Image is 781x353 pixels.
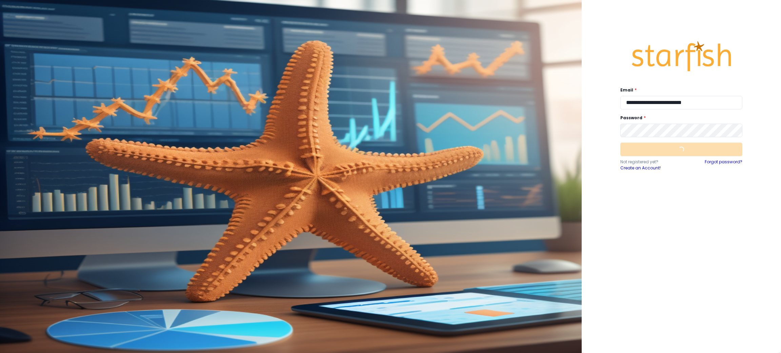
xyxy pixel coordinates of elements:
label: Email [620,87,738,93]
label: Password [620,115,738,121]
a: Create an Account! [620,165,681,171]
a: Forgot password? [705,159,742,171]
p: Not registered yet? [620,159,681,165]
img: Logo.42cb71d561138c82c4ab.png [630,35,732,78]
